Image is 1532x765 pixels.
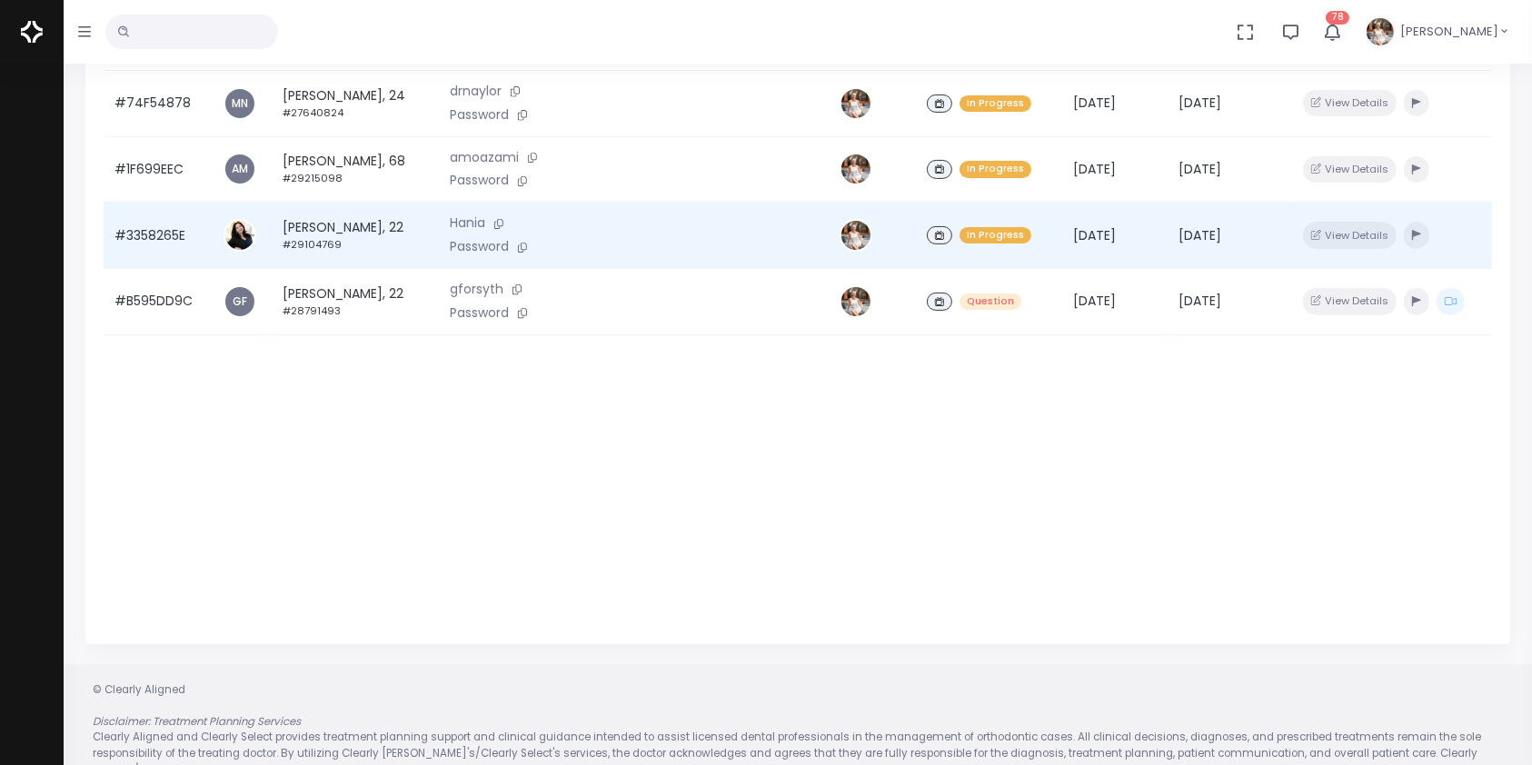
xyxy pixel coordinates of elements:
[272,70,439,136] td: [PERSON_NAME], 24
[1303,156,1397,183] button: View Details
[1400,23,1498,41] span: [PERSON_NAME]
[272,136,439,203] td: [PERSON_NAME], 68
[451,280,818,300] p: gforsyth
[1073,226,1116,244] span: [DATE]
[451,171,818,191] p: Password
[1179,226,1221,244] span: [DATE]
[104,136,213,203] td: #1F699EEC
[104,269,213,335] td: #B595DD9C
[451,148,818,168] p: amoazami
[283,303,341,318] small: #28791493
[283,105,343,120] small: #27640824
[1364,15,1397,48] img: Header Avatar
[960,227,1031,244] span: In Progress
[451,105,818,125] p: Password
[1303,222,1397,248] button: View Details
[1179,160,1221,178] span: [DATE]
[451,214,818,233] p: Hania
[960,95,1031,113] span: In Progress
[283,237,342,252] small: #29104769
[1303,90,1397,116] button: View Details
[283,171,343,185] small: #29215098
[1303,288,1397,314] button: View Details
[104,70,213,136] td: #74F54878
[21,13,43,51] img: Logo Horizontal
[451,82,818,102] p: drnaylor
[960,293,1021,311] span: Question
[451,303,818,323] p: Password
[451,237,818,257] p: Password
[93,714,301,729] em: Disclaimer: Treatment Planning Services
[1179,94,1221,112] span: [DATE]
[1073,292,1116,310] span: [DATE]
[225,154,254,184] a: AM
[1179,292,1221,310] span: [DATE]
[960,161,1031,178] span: In Progress
[272,203,439,269] td: [PERSON_NAME], 22
[1073,160,1116,178] span: [DATE]
[225,287,254,316] a: GF
[225,89,254,118] a: MN
[1326,11,1349,25] span: 78
[1073,94,1116,112] span: [DATE]
[104,203,213,269] td: #3358265E
[272,269,439,335] td: [PERSON_NAME], 22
